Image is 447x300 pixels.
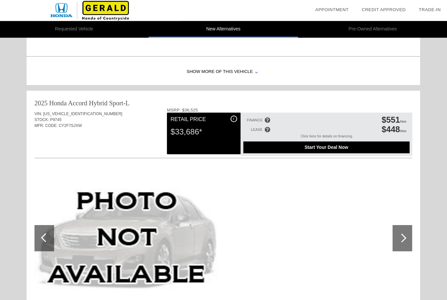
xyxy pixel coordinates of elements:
span: Start Your Deal Now [252,144,401,150]
a: Trade-In [419,7,440,12]
div: $33,686* [171,123,237,140]
span: STOCK: [35,117,49,122]
li: Pre-Owned Alternatives [298,21,447,38]
a: Appointment [315,7,349,12]
div: MSRP: $36,525 [167,107,412,112]
span: P9745 [51,117,62,122]
span: $551 [382,115,400,124]
span: $448 [382,124,400,133]
a: Credit Approved [362,7,405,12]
div: Quoted on [DATE] 8:51:20 PM [35,138,412,149]
div: Sport-L [110,98,130,107]
div: i [231,115,237,122]
div: /mo [382,124,406,134]
span: [US_VEHICLE_IDENTIFICATION_NUMBER] [44,111,123,116]
div: FINANCE [247,118,262,122]
div: 2025 Honda Accord Hybrid [35,98,108,107]
span: VIN: [35,111,43,116]
div: /mo [382,115,406,124]
div: Click here for details on financing [243,134,409,141]
span: MFR. CODE: [35,123,58,128]
span: CY2F7SJXW [59,123,82,128]
li: New Alternatives [149,21,298,38]
div: Retail Price [171,115,237,123]
div: LEASE [251,127,262,131]
div: Show More of this Vehicle [27,59,420,85]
